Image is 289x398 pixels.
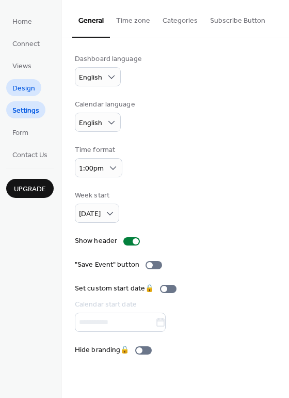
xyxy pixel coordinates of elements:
span: Form [12,128,28,139]
div: Show header [75,236,117,247]
a: Home [6,12,38,29]
span: Contact Us [12,150,47,161]
div: Time format [75,145,120,156]
a: Form [6,124,35,141]
span: Home [12,17,32,27]
div: Calendar language [75,99,135,110]
div: "Save Event" button [75,259,139,270]
a: Contact Us [6,146,54,163]
div: Dashboard language [75,54,142,65]
span: Upgrade [14,184,46,195]
span: Connect [12,39,40,50]
a: Settings [6,101,45,118]
a: Design [6,79,41,96]
span: Settings [12,105,39,116]
span: 1:00pm [79,162,104,176]
a: Connect [6,35,46,52]
span: English [79,71,102,85]
span: English [79,116,102,130]
span: [DATE] [79,207,101,221]
button: Upgrade [6,179,54,198]
a: Views [6,57,38,74]
div: Week start [75,190,117,201]
span: Design [12,83,35,94]
span: Views [12,61,31,72]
